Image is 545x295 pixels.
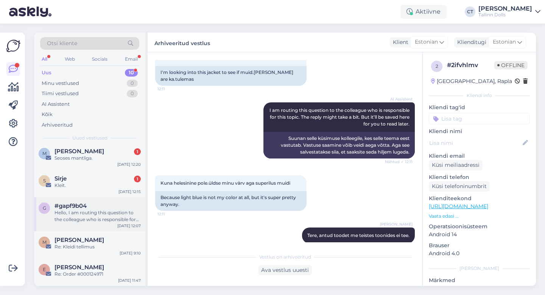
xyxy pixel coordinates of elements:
[90,54,109,64] div: Socials
[269,107,411,127] span: I am routing this question to the colleague who is responsible for this topic. The reply might ta...
[429,213,530,220] p: Vaata edasi ...
[454,38,486,46] div: Klienditugi
[384,96,413,102] span: AI Assistent
[120,250,141,256] div: [DATE] 9:10
[54,237,104,243] span: Merje Aavik
[117,162,141,167] div: [DATE] 12:20
[118,278,141,283] div: [DATE] 11:47
[43,178,46,184] span: S
[157,86,186,92] span: 12:11
[134,176,141,182] div: 1
[134,148,141,155] div: 1
[415,38,438,46] span: Estonian
[54,264,104,271] span: Elo Saar
[429,92,530,99] div: Kliendi info
[431,77,512,85] div: [GEOGRAPHIC_DATA], Rapla
[54,175,67,182] span: Sirje
[154,37,210,47] label: Arhiveeritud vestlus
[429,127,530,135] p: Kliendi nimi
[400,5,447,19] div: Aktiivne
[155,66,307,86] div: I'm looking into this jacket to see if muid.[PERSON_NAME] are ka.tulemas
[123,54,139,64] div: Email
[465,6,475,17] div: CT
[493,38,516,46] span: Estonian
[429,265,530,272] div: [PERSON_NAME]
[117,223,141,229] div: [DATE] 12:07
[429,231,530,239] p: Android 14
[118,189,141,195] div: [DATE] 12:15
[6,39,20,53] img: Askly Logo
[160,180,290,186] span: Kuna helesinine pole.üldse minu värv aga superilus muidi
[127,80,138,87] div: 0
[42,121,73,129] div: Arhiveeritud
[429,181,490,191] div: Küsi telefoninumbrit
[42,80,79,87] div: Minu vestlused
[436,63,438,69] span: 2
[478,6,532,12] div: [PERSON_NAME]
[259,254,311,260] span: Vestlus on arhiveeritud
[42,69,51,77] div: Uus
[429,104,530,111] p: Kliendi tag'id
[54,243,141,250] div: Re: Kleidi tellimus
[380,221,413,227] span: [PERSON_NAME]
[307,232,410,238] span: Tere, antud toodet me teistes toonides ei tee.
[429,203,488,210] a: [URL][DOMAIN_NAME]
[429,195,530,202] p: Klienditeekond
[42,100,70,108] div: AI Assistent
[429,276,530,284] p: Märkmed
[263,132,415,158] div: Suunan selle küsimuse kolleegile, kes selle teema eest vastutab. Vastuse saamine võib veidi aega ...
[494,61,528,69] span: Offline
[54,182,141,189] div: Kleit.
[390,38,408,46] div: Klient
[54,209,141,223] div: Hello, I am routing this question to the colleague who is responsible for this topic. The reply m...
[54,202,87,209] span: #gapf9b04
[43,267,46,272] span: E
[258,265,312,275] div: Ava vestlus uuesti
[127,90,138,97] div: 0
[429,173,530,181] p: Kliendi telefon
[429,223,530,231] p: Operatsioonisüsteem
[42,111,53,118] div: Kõik
[42,151,47,156] span: M
[429,242,530,249] p: Brauser
[384,159,413,165] span: Nähtud ✓ 12:11
[54,271,141,278] div: Re: Order #000124971
[47,39,77,47] span: Otsi kliente
[155,191,307,211] div: Because light blue is not my color at all, but it's super pretty anyway.
[43,205,46,211] span: g
[447,61,494,70] div: # 2ifvhlmv
[125,69,138,77] div: 10
[429,249,530,257] p: Android 4.0
[478,12,532,18] div: Tallinn Dolls
[72,135,107,141] span: Uued vestlused
[429,113,530,124] input: Lisa tag
[54,148,104,155] span: Maria Sumerkina
[429,160,483,170] div: Küsi meiliaadressi
[42,239,47,245] span: M
[429,139,521,147] input: Lisa nimi
[42,90,79,97] div: Tiimi vestlused
[429,152,530,160] p: Kliendi email
[40,54,49,64] div: All
[157,211,186,217] span: 12:11
[63,54,76,64] div: Web
[54,155,141,162] div: Seoses mantliga.
[478,6,540,18] a: [PERSON_NAME]Tallinn Dolls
